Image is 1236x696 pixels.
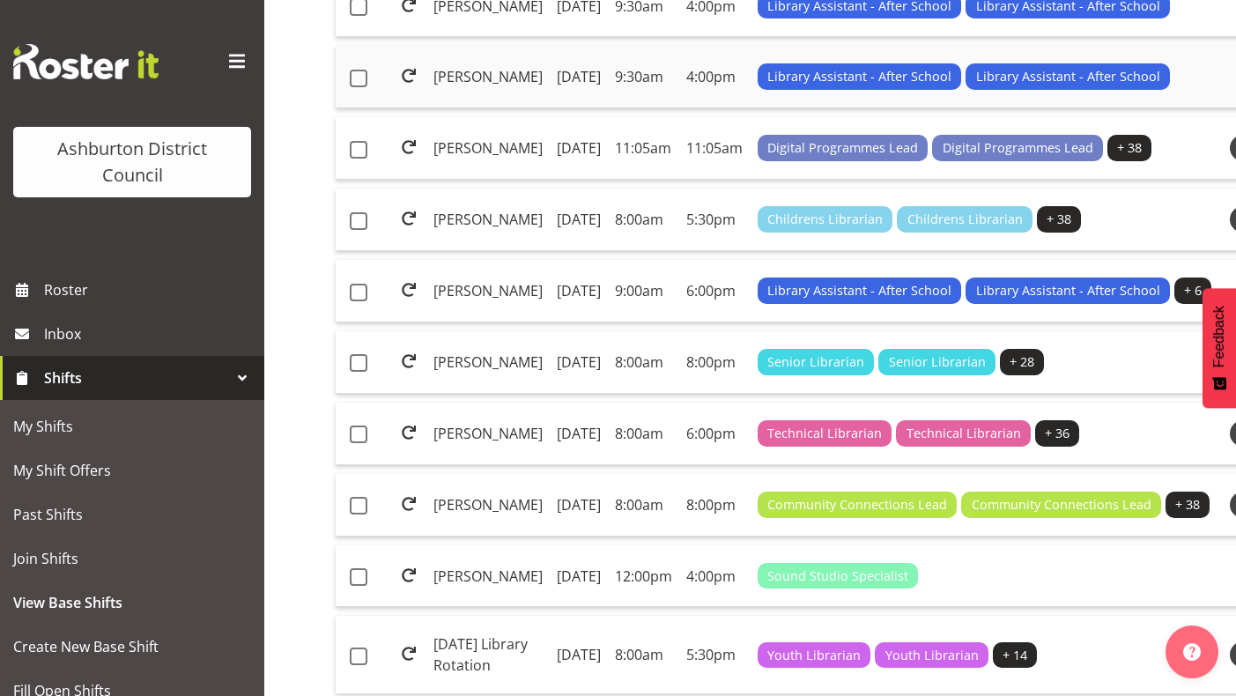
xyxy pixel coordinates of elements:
td: 11:05am [608,117,679,180]
div: Ashburton District Council [31,136,233,189]
td: 4:00pm [679,46,751,108]
span: My Shift Offers [13,457,251,484]
span: + 38 [1117,138,1142,158]
td: [DATE] [550,331,608,394]
span: + 14 [1003,646,1027,665]
span: View Base Shifts [13,589,251,616]
span: Senior Librarian [889,352,986,372]
td: [PERSON_NAME] [426,331,550,394]
td: 8:00pm [679,331,751,394]
td: [DATE] [550,616,608,693]
td: [DATE] [550,117,608,180]
span: + 36 [1045,424,1069,443]
td: [DATE] [550,474,608,537]
td: 5:30pm [679,616,751,693]
a: Past Shifts [4,492,260,537]
td: [DATE] Library Rotation [426,616,550,693]
td: 8:00am [608,616,679,693]
span: Feedback [1211,306,1227,367]
span: Childrens Librarian [907,210,1023,229]
span: Childrens Librarian [767,210,883,229]
span: My Shifts [13,413,251,440]
span: + 38 [1175,495,1200,515]
span: Create New Base Shift [13,633,251,660]
span: Senior Librarian [767,352,864,372]
img: Rosterit website logo [13,44,159,79]
img: help-xxl-2.png [1183,643,1201,661]
span: + 38 [1047,210,1071,229]
span: Library Assistant - After School [767,67,951,86]
span: + 28 [1010,352,1034,372]
span: + 6 [1184,281,1202,300]
span: Digital Programmes Lead [943,138,1093,158]
span: Community Connections Lead [972,495,1151,515]
span: Youth Librarian [885,646,979,665]
td: [PERSON_NAME] [426,260,550,322]
td: [PERSON_NAME] [426,117,550,180]
span: Shifts [44,365,229,391]
td: 11:05am [679,117,751,180]
td: [PERSON_NAME] [426,545,550,608]
td: 5:30pm [679,189,751,251]
td: [PERSON_NAME] [426,46,550,108]
span: Technical Librarian [767,424,882,443]
td: 8:00am [608,474,679,537]
td: [PERSON_NAME] [426,403,550,465]
span: Inbox [44,321,255,347]
span: Digital Programmes Lead [767,138,918,158]
a: Join Shifts [4,537,260,581]
a: Create New Base Shift [4,625,260,669]
span: Sound Studio Specialist [767,566,908,586]
td: 8:00am [608,189,679,251]
td: 4:00pm [679,545,751,608]
a: View Base Shifts [4,581,260,625]
span: Youth Librarian [767,646,861,665]
td: [PERSON_NAME] [426,474,550,537]
span: Join Shifts [13,545,251,572]
td: 6:00pm [679,260,751,322]
td: [DATE] [550,189,608,251]
td: 8:00pm [679,474,751,537]
td: 12:00pm [608,545,679,608]
td: 6:00pm [679,403,751,465]
span: Library Assistant - After School [767,281,951,300]
td: [DATE] [550,46,608,108]
span: Past Shifts [13,501,251,528]
td: [DATE] [550,260,608,322]
span: Library Assistant - After School [976,281,1160,300]
td: [DATE] [550,545,608,608]
td: 8:00am [608,331,679,394]
span: Roster [44,277,255,303]
td: 9:30am [608,46,679,108]
td: 8:00am [608,403,679,465]
button: Feedback - Show survey [1203,288,1236,408]
a: My Shifts [4,404,260,448]
span: Community Connections Lead [767,495,947,515]
a: My Shift Offers [4,448,260,492]
span: Technical Librarian [907,424,1021,443]
span: Library Assistant - After School [976,67,1160,86]
td: [DATE] [550,403,608,465]
td: [PERSON_NAME] [426,189,550,251]
td: 9:00am [608,260,679,322]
